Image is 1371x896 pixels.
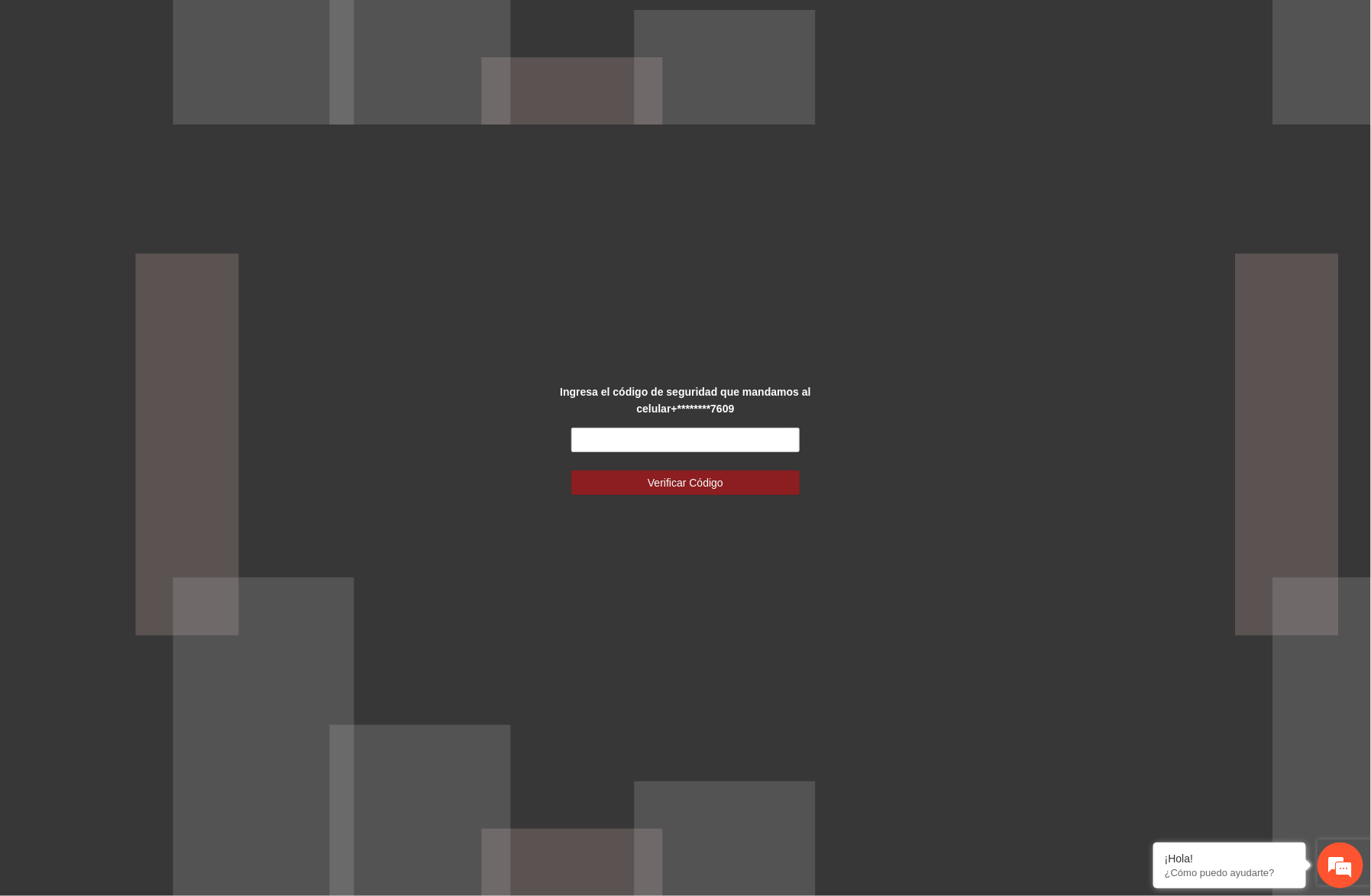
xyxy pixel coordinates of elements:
[571,471,800,495] button: Verificar Código
[560,386,810,415] strong: Ingresa el código de seguridad que mandamos al celular +********7609
[251,8,287,44] div: Minimizar ventana de chat en vivo
[89,204,211,358] span: Estamos en línea.
[648,474,723,491] span: Verificar Código
[8,417,291,471] textarea: Escriba su mensaje y pulse “Intro”
[1165,867,1295,878] p: ¿Cómo puedo ayudarte?
[79,78,257,98] div: Chatee con nosotros ahora
[1165,852,1295,865] div: ¡Hola!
